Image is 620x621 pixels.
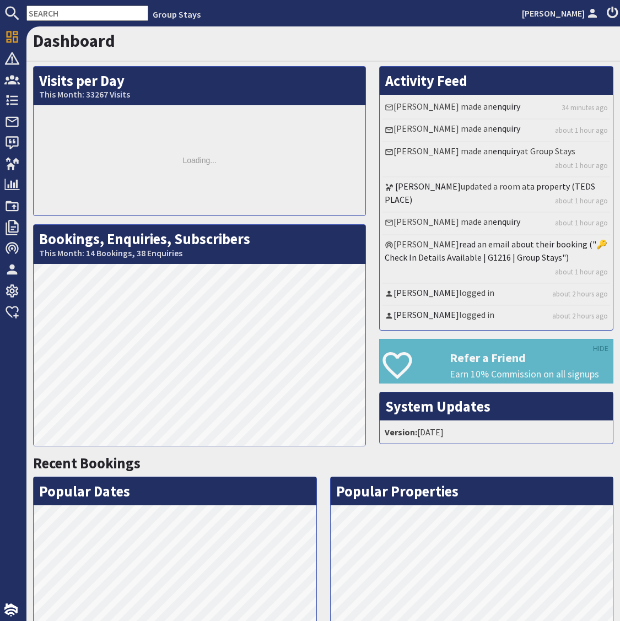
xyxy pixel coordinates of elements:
[385,426,417,438] strong: Version:
[382,235,610,284] li: [PERSON_NAME]
[385,72,467,90] a: Activity Feed
[562,102,608,113] a: 34 minutes ago
[4,603,18,617] img: staytech_i_w-64f4e8e9ee0a9c174fd5317b4b171b261742d2d393467e5bdba4413f4f884c10.svg
[382,120,610,142] li: [PERSON_NAME] made an
[450,350,613,365] h3: Refer a Friend
[382,142,610,177] li: [PERSON_NAME] made an at Group Stays
[34,225,365,264] h2: Bookings, Enquiries, Subscribers
[26,6,148,21] input: SEARCH
[33,454,141,472] a: Recent Bookings
[493,101,520,112] a: enquiry
[34,67,365,106] h2: Visits per Day
[522,7,600,20] a: [PERSON_NAME]
[39,89,360,100] small: This Month: 33267 Visits
[379,339,613,384] a: Refer a Friend Earn 10% Commission on all signups
[34,105,365,215] div: Loading...
[552,311,608,321] a: about 2 hours ago
[555,160,608,171] a: about 1 hour ago
[33,30,115,52] a: Dashboard
[552,289,608,299] a: about 2 hours ago
[382,306,610,327] li: logged in
[153,9,201,20] a: Group Stays
[382,98,610,120] li: [PERSON_NAME] made an
[493,123,520,134] a: enquiry
[450,367,613,381] p: Earn 10% Commission on all signups
[382,423,610,441] li: [DATE]
[493,145,520,156] a: enquiry
[331,477,613,506] h2: Popular Properties
[34,477,316,506] h2: Popular Dates
[493,216,520,227] a: enquiry
[39,248,360,258] small: This Month: 14 Bookings, 38 Enquiries
[555,196,608,206] a: about 1 hour ago
[555,267,608,277] a: about 1 hour ago
[393,309,459,320] a: [PERSON_NAME]
[382,284,610,306] li: logged in
[393,287,459,298] a: [PERSON_NAME]
[555,125,608,136] a: about 1 hour ago
[395,181,461,192] a: [PERSON_NAME]
[385,239,607,263] a: read an email about their booking ("🔑 Check In Details Available | G1216 | Group Stays")
[385,397,490,415] a: System Updates
[382,213,610,235] li: [PERSON_NAME] made an
[593,343,608,355] a: HIDE
[555,218,608,228] a: about 1 hour ago
[382,177,610,213] li: updated a room at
